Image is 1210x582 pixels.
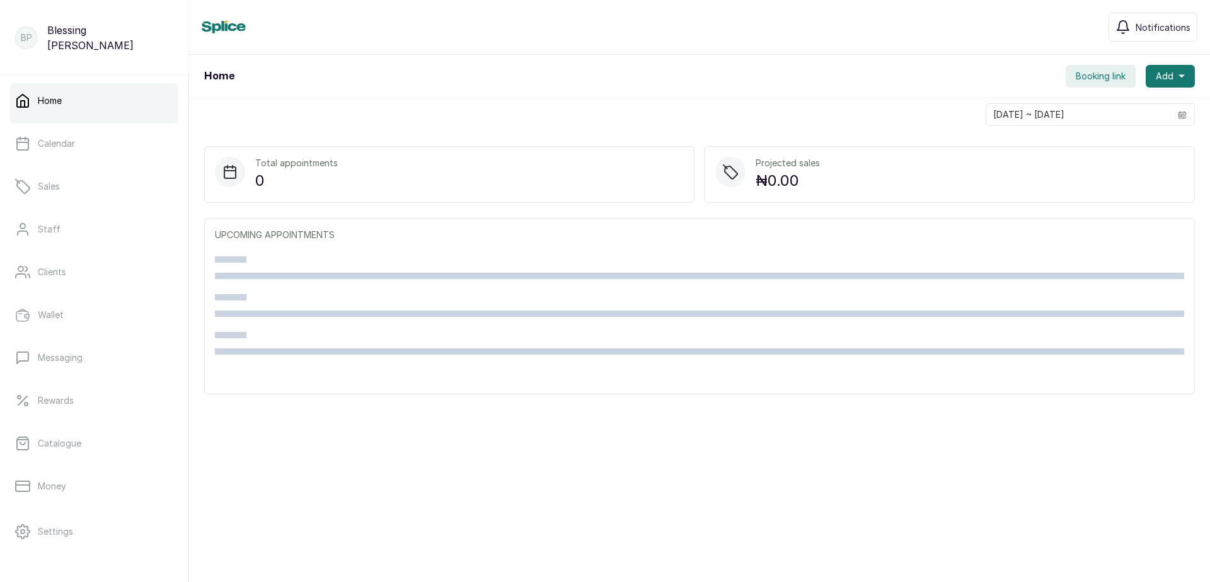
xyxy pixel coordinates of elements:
[38,351,83,364] p: Messaging
[38,309,64,321] p: Wallet
[204,69,234,84] h1: Home
[10,126,178,161] a: Calendar
[10,426,178,461] a: Catalogue
[10,254,178,290] a: Clients
[1146,65,1195,88] button: Add
[38,525,73,538] p: Settings
[1136,21,1190,34] span: Notifications
[10,83,178,118] a: Home
[1066,65,1136,88] button: Booking link
[1076,70,1126,83] span: Booking link
[21,31,32,44] p: BP
[10,514,178,549] a: Settings
[38,223,60,236] p: Staff
[38,180,60,193] p: Sales
[10,169,178,204] a: Sales
[10,340,178,375] a: Messaging
[10,297,178,333] a: Wallet
[1109,13,1197,42] button: Notifications
[10,212,178,247] a: Staff
[38,394,74,407] p: Rewards
[47,23,173,53] p: Blessing [PERSON_NAME]
[38,266,66,278] p: Clients
[756,157,820,169] p: Projected sales
[10,469,178,504] a: Money
[986,104,1170,125] input: Select date
[38,94,62,107] p: Home
[1156,70,1173,83] span: Add
[255,157,338,169] p: Total appointments
[38,437,81,450] p: Catalogue
[38,480,66,493] p: Money
[1178,110,1187,119] svg: calendar
[756,169,820,192] p: ₦0.00
[10,383,178,418] a: Rewards
[255,169,338,192] p: 0
[215,229,1184,241] p: UPCOMING APPOINTMENTS
[38,137,75,150] p: Calendar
